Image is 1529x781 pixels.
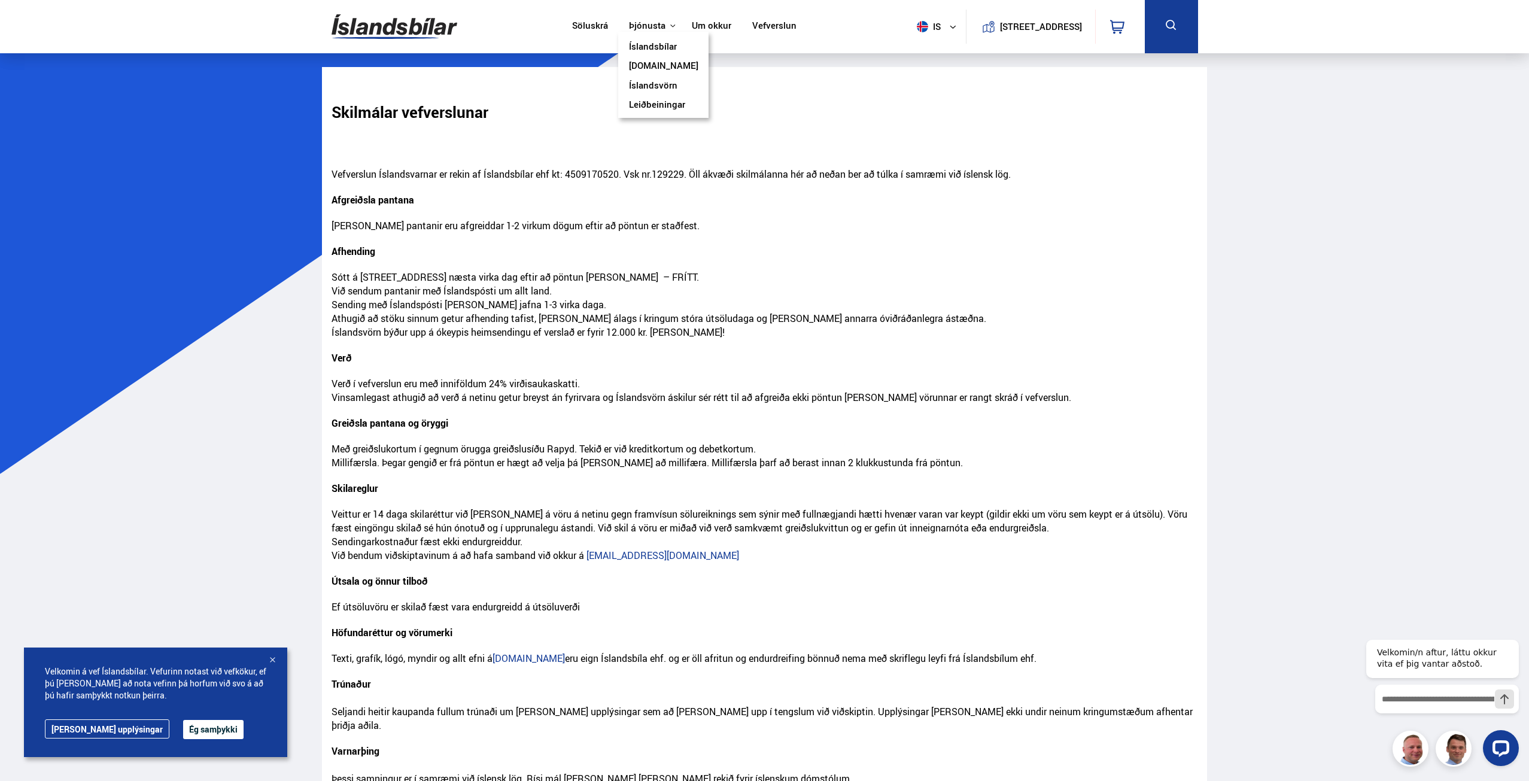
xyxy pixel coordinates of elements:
button: Þjónusta [629,20,665,32]
img: svg+xml;base64,PHN2ZyB4bWxucz0iaHR0cDovL3d3dy53My5vcmcvMjAwMC9zdmciIHdpZHRoPSI1MTIiIGhlaWdodD0iNT... [917,21,928,32]
a: [STREET_ADDRESS] [972,10,1089,44]
span: Sótt á [STREET_ADDRESS] næsta virka dag eftir að pöntun [PERSON_NAME] – FRÍTT. [332,271,699,284]
a: Um okkur [692,20,731,33]
span: Sendingarkostnaður fæst ekki endurgreiddur. [332,535,522,548]
span: Ef útsöluvöru er skilað fæst vara endurgreidd á útsöluverði [332,600,580,613]
span: Íslandsvörn býður upp á ókeypis heimsendingu ef verslað er fyrir 12.000 kr. [PERSON_NAME]! [332,326,725,339]
span: Við bendum viðskiptavinum á að hafa samband við okkur á [332,549,751,562]
span: is [912,21,942,32]
button: [STREET_ADDRESS] [1005,22,1078,32]
span: Texti, grafík, lógó, myndir og allt efni á eru eign Íslandsbíla ehf. og er öll afritun og endurdr... [332,652,1036,665]
button: is [912,9,966,44]
span: Vefverslun Íslandsvarnar er rekin af Íslandsbílar ehf kt: 4509170520. Vsk nr.129229. Öll ákvæði s... [332,168,1011,181]
strong: Trúnaður [332,677,371,691]
strong: Afgreiðsla pantana [332,193,414,206]
span: Við sendum pantanir með Íslandspósti um allt land. [332,284,552,297]
a: Íslandsvörn [629,80,677,93]
a: Söluskrá [572,20,608,33]
span: Sending með Íslandspósti [PERSON_NAME] jafna 1-3 virka daga. [332,298,606,311]
span: Velkomin á vef Íslandsbílar. Vefurinn notast við vefkökur, ef þú [PERSON_NAME] að nota vefinn þá ... [45,665,266,701]
span: Athugið að stöku sinnum getur afhending tafist, [PERSON_NAME] álags í kringum stóra útsöludaga og... [332,312,986,325]
iframe: LiveChat chat widget [1357,618,1524,776]
a: [EMAIL_ADDRESS][DOMAIN_NAME] [586,549,739,562]
button: Ég samþykki [183,720,244,739]
span: Vinsamlegast athugið að verð á netinu getur breyst án fyrirvara og Íslandsvörn áskilur sér rétt t... [332,391,1071,404]
strong: Skilareglur [332,482,378,495]
strong: Varnarþing [332,744,379,758]
a: [PERSON_NAME] upplýsingar [45,719,169,739]
strong: Greiðsla pantana og öryggi [332,417,448,430]
span: [PERSON_NAME] pantanir eru afgreiddar 1-2 virkum dögum eftir að pöntun er staðfest. [332,219,700,232]
strong: Útsala og önnur tilboð [332,575,428,588]
strong: Höfundaréttur og vörumerki [332,626,452,639]
strong: Verð [332,351,352,364]
p: Seljandi heitir kaupanda fullum trúnaði um [PERSON_NAME] upplýsingar sem að [PERSON_NAME] upp í t... [332,677,1198,744]
span: Verð í vefverslun eru með inniföldum 24% virðisaukaskatti. [332,377,580,390]
h3: Skilmálar vefverslunar [332,103,1198,121]
span: Með greiðslukortum í gegnum örugga greiðslusíðu Rapyd. Tekið er við kreditkortum og debetkortum. [332,442,756,455]
img: G0Ugv5HjCgRt.svg [332,7,457,46]
a: Íslandsbílar [629,41,677,54]
a: [DOMAIN_NAME] [629,60,698,73]
strong: Afhending [332,245,375,258]
a: [DOMAIN_NAME] [493,652,565,665]
a: Vefverslun [752,20,797,33]
span: Veittur er 14 daga skilaréttur við [PERSON_NAME] á vöru á netinu gegn framvísun sölureiknings sem... [332,508,1187,534]
span: Millifærsla. Þegar gengið er frá pöntun er hægt að velja þá [PERSON_NAME] að millifæra. Millifærs... [332,456,963,469]
a: Leiðbeiningar [629,99,685,112]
